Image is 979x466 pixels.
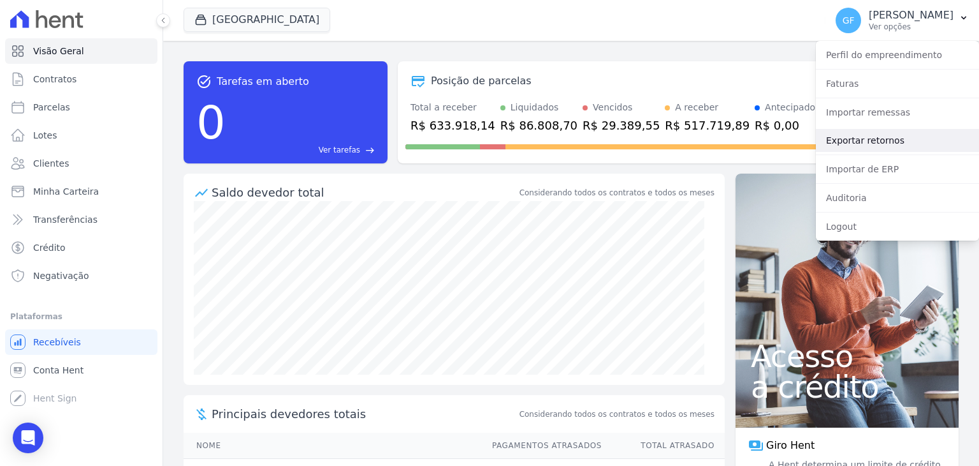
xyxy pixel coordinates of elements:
a: Faturas [816,72,979,95]
a: Conta Hent [5,357,157,383]
a: Visão Geral [5,38,157,64]
a: Perfil do empreendimento [816,43,979,66]
div: Antecipado [765,101,815,114]
span: Minha Carteira [33,185,99,198]
a: Transferências [5,207,157,232]
span: Lotes [33,129,57,142]
span: Ver tarefas [319,144,360,156]
button: [GEOGRAPHIC_DATA] [184,8,330,32]
a: Minha Carteira [5,179,157,204]
div: Vencidos [593,101,632,114]
button: GF [PERSON_NAME] Ver opções [825,3,979,38]
a: Logout [816,215,979,238]
span: Negativação [33,269,89,282]
div: A receber [675,101,718,114]
div: Saldo devedor total [212,184,517,201]
div: Posição de parcelas [431,73,532,89]
a: Negativação [5,263,157,289]
div: Liquidados [511,101,559,114]
a: Contratos [5,66,157,92]
div: R$ 29.389,55 [583,117,660,134]
span: Visão Geral [33,45,84,57]
th: Pagamentos Atrasados [480,433,602,459]
span: Conta Hent [33,364,83,377]
div: Total a receber [410,101,495,114]
a: Importar de ERP [816,158,979,181]
span: Clientes [33,157,69,170]
span: Recebíveis [33,336,81,349]
span: Principais devedores totais [212,405,517,423]
a: Exportar retornos [816,129,979,152]
p: [PERSON_NAME] [869,9,954,22]
span: task_alt [196,74,212,89]
div: R$ 633.918,14 [410,117,495,134]
span: Considerando todos os contratos e todos os meses [519,409,714,420]
a: Ver tarefas east [231,144,375,156]
div: Plataformas [10,309,152,324]
a: Importar remessas [816,101,979,124]
span: Crédito [33,241,66,254]
span: Giro Hent [766,438,815,453]
span: GF [843,16,855,25]
span: east [365,146,375,155]
span: Tarefas em aberto [217,74,309,89]
div: R$ 86.808,70 [500,117,577,134]
a: Crédito [5,235,157,260]
a: Clientes [5,151,157,176]
a: Lotes [5,123,157,148]
p: Ver opções [869,22,954,32]
th: Total Atrasado [602,433,725,459]
span: Parcelas [33,101,70,114]
span: a crédito [751,372,943,402]
span: Acesso [751,341,943,372]
a: Recebíveis [5,329,157,355]
a: Parcelas [5,94,157,120]
div: R$ 0,00 [755,117,815,134]
div: R$ 517.719,89 [665,117,750,134]
div: 0 [196,89,226,156]
th: Nome [184,433,480,459]
span: Contratos [33,73,76,86]
a: Auditoria [816,186,979,209]
div: Considerando todos os contratos e todos os meses [519,187,714,199]
span: Transferências [33,213,98,226]
div: Open Intercom Messenger [13,423,43,453]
